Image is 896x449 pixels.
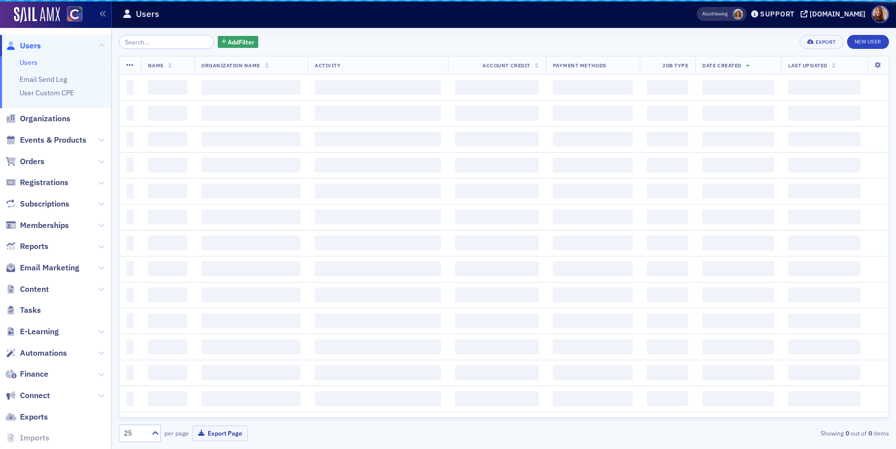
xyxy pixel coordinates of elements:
[20,262,79,273] span: Email Marketing
[164,429,189,438] label: per page
[788,313,861,328] span: ‌
[647,210,689,224] span: ‌
[126,287,134,302] span: ‌
[315,184,441,199] span: ‌
[148,132,188,147] span: ‌
[228,37,254,46] span: Add Filter
[553,235,633,250] span: ‌
[126,339,134,354] span: ‌
[5,305,41,316] a: Tasks
[788,80,861,95] span: ‌
[455,339,539,354] span: ‌
[148,62,164,69] span: Name
[647,184,689,199] span: ‌
[553,132,633,147] span: ‌
[315,365,441,380] span: ‌
[20,284,49,295] span: Content
[5,390,50,401] a: Connect
[148,287,188,302] span: ‌
[788,106,861,121] span: ‌
[733,9,743,19] span: Cheryl Moss
[148,261,188,276] span: ‌
[5,135,86,146] a: Events & Products
[5,113,70,124] a: Organizations
[847,35,889,49] a: New User
[315,235,441,250] span: ‌
[702,106,774,121] span: ‌
[553,80,633,95] span: ‌
[126,158,134,173] span: ‌
[201,80,301,95] span: ‌
[844,429,851,438] strong: 0
[5,369,48,380] a: Finance
[60,6,82,23] a: View Homepage
[126,106,134,121] span: ‌
[816,39,836,45] div: Export
[553,365,633,380] span: ‌
[119,35,214,49] input: Search…
[315,210,441,224] span: ‌
[201,106,301,121] span: ‌
[20,177,68,188] span: Registrations
[788,339,861,354] span: ‌
[19,75,67,84] a: Email Send Log
[20,412,48,423] span: Exports
[760,9,795,18] div: Support
[201,184,301,199] span: ‌
[218,36,259,48] button: AddFilter
[788,365,861,380] span: ‌
[647,158,689,173] span: ‌
[148,158,188,173] span: ‌
[455,313,539,328] span: ‌
[315,287,441,302] span: ‌
[553,261,633,276] span: ‌
[19,58,37,67] a: Users
[315,106,441,121] span: ‌
[662,62,688,69] span: Job Type
[455,365,539,380] span: ‌
[126,235,134,250] span: ‌
[5,40,41,51] a: Users
[639,429,889,438] div: Showing out of items
[20,390,50,401] span: Connect
[126,210,134,224] span: ‌
[148,391,188,406] span: ‌
[5,262,79,273] a: Email Marketing
[315,80,441,95] span: ‌
[5,220,69,231] a: Memberships
[315,339,441,354] span: ‌
[702,184,774,199] span: ‌
[315,132,441,147] span: ‌
[872,5,889,23] span: Profile
[702,391,774,406] span: ‌
[20,113,70,124] span: Organizations
[20,241,48,252] span: Reports
[647,235,689,250] span: ‌
[315,261,441,276] span: ‌
[5,433,49,444] a: Imports
[702,62,741,69] span: Date Created
[702,10,728,17] span: Viewing
[20,369,48,380] span: Finance
[810,9,866,18] div: [DOMAIN_NAME]
[20,433,49,444] span: Imports
[647,132,689,147] span: ‌
[801,10,869,17] button: [DOMAIN_NAME]
[126,313,134,328] span: ‌
[553,287,633,302] span: ‌
[148,210,188,224] span: ‌
[647,106,689,121] span: ‌
[647,287,689,302] span: ‌
[148,235,188,250] span: ‌
[20,199,69,210] span: Subscriptions
[20,156,44,167] span: Orders
[5,241,48,252] a: Reports
[702,10,712,17] div: Also
[14,7,60,23] img: SailAMX
[702,287,774,302] span: ‌
[5,284,49,295] a: Content
[788,261,861,276] span: ‌
[553,313,633,328] span: ‌
[702,158,774,173] span: ‌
